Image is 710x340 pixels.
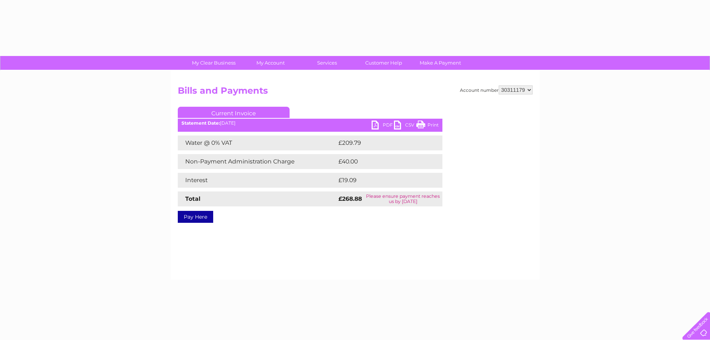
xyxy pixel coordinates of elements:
b: Statement Date: [182,120,220,126]
div: Account number [460,85,533,94]
strong: Total [185,195,201,202]
a: CSV [394,121,416,131]
h2: Bills and Payments [178,85,533,100]
td: £209.79 [337,135,429,150]
td: Water @ 0% VAT [178,135,337,150]
a: Current Invoice [178,107,290,118]
a: My Account [240,56,301,70]
a: Make A Payment [410,56,471,70]
td: £19.09 [337,173,427,188]
td: Interest [178,173,337,188]
td: Please ensure payment reaches us by [DATE] [364,191,442,206]
td: Non-Payment Administration Charge [178,154,337,169]
a: Print [416,121,439,131]
a: Services [296,56,358,70]
a: Customer Help [353,56,414,70]
div: [DATE] [178,121,442,126]
a: My Clear Business [183,56,244,70]
a: Pay Here [178,211,213,223]
td: £40.00 [337,154,428,169]
strong: £268.88 [338,195,362,202]
a: PDF [372,121,394,131]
